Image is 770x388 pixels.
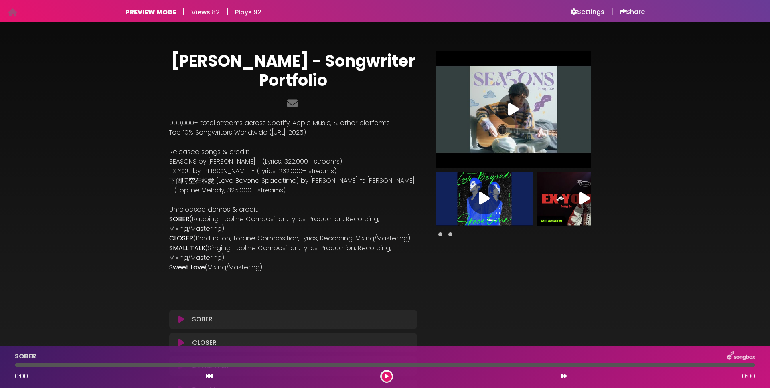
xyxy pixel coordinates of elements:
a: Share [620,8,645,16]
p: 900,000+ total streams across Spotify, Apple Music, & other platforms [169,118,417,128]
p: (Production, Topline Composition, Lyrics, Recording, Mixing/Mastering) [169,234,417,243]
p: (Rapping, Topline Composition, Lyrics, Production, Recording, Mixing/Mastering) [169,214,417,234]
p: Unreleased demos & credit: [169,205,417,214]
p: Released songs & credit: [169,147,417,157]
strong: Sweet Love [169,263,205,272]
strong: CLOSER [169,234,193,243]
p: CLOSER [192,338,217,348]
p: 下個時空在相愛 (Love Beyond Spacetime) by [PERSON_NAME] ft. [PERSON_NAME] - (Topline Melody; 325,000+ st... [169,176,417,195]
p: EX YOU by [PERSON_NAME] - (Lyrics; 232,000+ streams) [169,166,417,176]
a: Settings [571,8,604,16]
h6: PREVIEW MODE [125,8,176,16]
p: Top 10% Songwriters Worldwide ([URL], 2025) [169,128,417,137]
strong: SMALL TALK [169,243,205,253]
p: (Singing, Topline Composition, Lyrics, Production, Recording, Mixing/Mastering) [169,243,417,263]
h5: | [226,6,229,16]
p: SOBER [15,352,36,361]
h6: Views 82 [191,8,220,16]
img: Video Thumbnail [436,51,591,168]
strong: SOBER [169,214,190,224]
img: songbox-logo-white.png [727,351,755,362]
img: Video Thumbnail [537,172,633,226]
span: 0:00 [15,372,28,381]
span: 0:00 [742,372,755,381]
h6: Plays 92 [235,8,261,16]
h1: [PERSON_NAME] - Songwriter Portfolio [169,51,417,90]
h5: | [611,6,613,16]
p: (Mixing/Mastering) [169,263,417,272]
h5: | [182,6,185,16]
img: Video Thumbnail [436,172,533,226]
p: SEASONS by [PERSON_NAME] - (Lyrics; 322,000+ streams) [169,157,417,166]
p: SOBER [192,315,213,324]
